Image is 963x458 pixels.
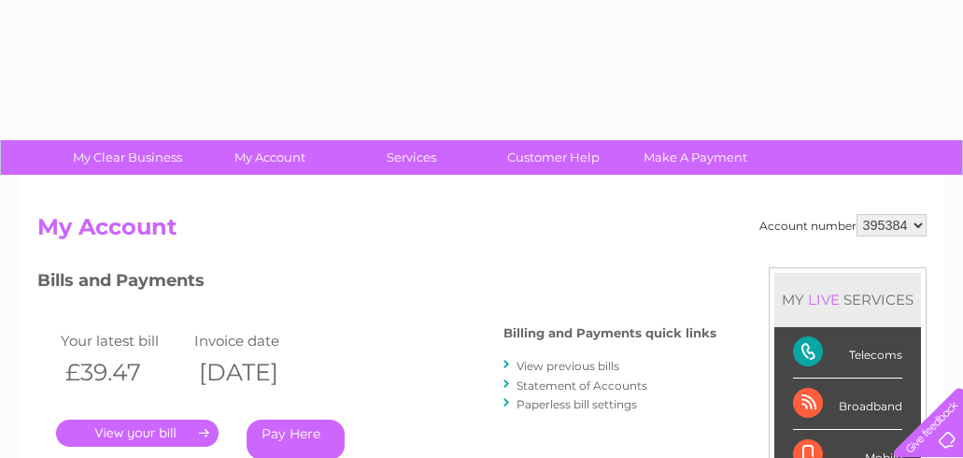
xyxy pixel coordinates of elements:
div: Account number [759,214,927,236]
a: . [56,420,219,447]
th: £39.47 [56,353,191,392]
h3: Bills and Payments [37,267,716,300]
a: Make A Payment [618,140,772,175]
a: Customer Help [476,140,630,175]
td: Invoice date [190,328,324,353]
a: My Account [192,140,347,175]
div: Telecoms [793,327,902,379]
a: Services [334,140,489,175]
div: LIVE [804,291,843,308]
div: Broadband [793,379,902,430]
td: Your latest bill [56,328,191,353]
h2: My Account [37,214,927,250]
th: [DATE] [190,353,324,392]
a: Statement of Accounts [517,379,647,393]
div: MY SERVICES [774,273,921,326]
a: View previous bills [517,359,619,373]
a: My Clear Business [50,140,205,175]
a: Paperless bill settings [517,397,637,411]
h4: Billing and Payments quick links [503,326,716,340]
